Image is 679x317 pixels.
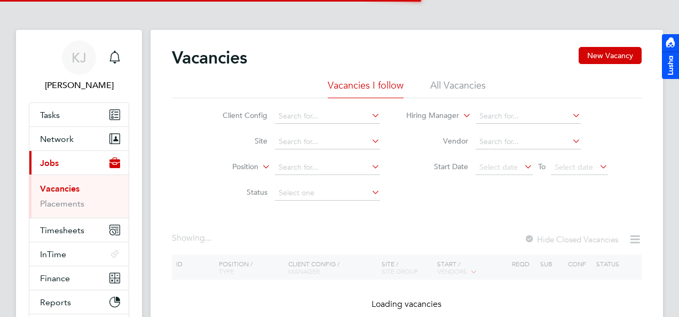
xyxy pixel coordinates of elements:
[275,109,380,124] input: Search for...
[275,134,380,149] input: Search for...
[197,162,258,172] label: Position
[407,162,468,171] label: Start Date
[407,136,468,146] label: Vendor
[555,162,593,172] span: Select date
[328,79,404,98] li: Vacancies I follow
[524,234,618,244] label: Hide Closed Vacancies
[430,79,486,98] li: All Vacancies
[29,103,129,126] a: Tasks
[29,151,129,175] button: Jobs
[275,186,380,201] input: Select one
[40,225,84,235] span: Timesheets
[40,134,74,144] span: Network
[29,218,129,242] button: Timesheets
[29,290,129,314] button: Reports
[476,109,581,124] input: Search for...
[172,233,214,244] div: Showing
[476,134,581,149] input: Search for...
[579,47,642,64] button: New Vacancy
[40,297,71,307] span: Reports
[206,136,267,146] label: Site
[29,79,129,92] span: Kyle Johnson
[29,127,129,150] button: Network
[40,184,80,194] a: Vacancies
[29,175,129,218] div: Jobs
[29,266,129,290] button: Finance
[206,187,267,197] label: Status
[40,158,59,168] span: Jobs
[206,110,267,120] label: Client Config
[40,249,66,259] span: InTime
[29,242,129,266] button: InTime
[479,162,518,172] span: Select date
[535,160,549,173] span: To
[72,51,86,65] span: KJ
[40,273,70,283] span: Finance
[40,110,60,120] span: Tasks
[40,199,84,209] a: Placements
[205,233,211,243] span: ...
[398,110,459,121] label: Hiring Manager
[275,160,380,175] input: Search for...
[172,47,247,68] h2: Vacancies
[29,41,129,92] a: KJ[PERSON_NAME]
